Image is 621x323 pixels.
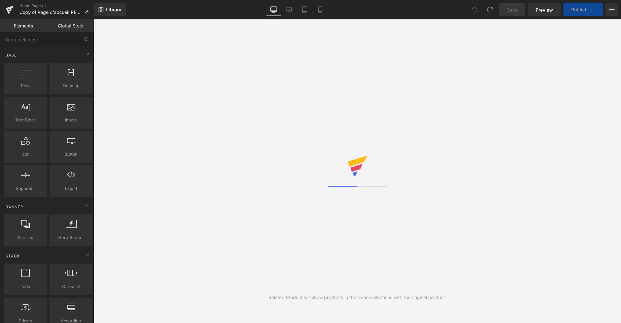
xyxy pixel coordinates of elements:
a: Home Pages [19,3,94,8]
span: Base [5,52,17,58]
span: Hero Banner [51,234,91,241]
span: Tabs [6,283,45,290]
a: Laptop [281,3,297,16]
span: Banner [5,204,24,210]
span: Carousel [51,283,91,290]
span: Icon [6,151,45,158]
span: Save [507,6,517,13]
span: Liquid [51,185,91,192]
span: Publish [571,7,587,12]
span: Parallax [6,234,45,241]
div: Related Product will show products in the same collections with the original product. [268,294,446,301]
a: New Library [94,3,126,16]
a: Preview [528,3,561,16]
button: More [605,3,618,16]
span: Separator [6,185,45,192]
span: Stack [5,253,21,259]
a: Mobile [312,3,328,16]
button: Undo [468,3,481,16]
span: Library [106,7,121,13]
a: Global Style [47,19,94,32]
button: Redo [484,3,496,16]
span: Preview [536,6,553,13]
span: Button [51,151,91,158]
a: Desktop [266,3,281,16]
span: Row [6,82,45,89]
a: Tablet [297,3,312,16]
span: Copy of Page d'accueil PE24 TEST [19,10,82,15]
button: Publish [563,3,603,16]
span: Image [51,117,91,123]
span: Text Block [6,117,45,123]
span: Heading [51,82,91,89]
